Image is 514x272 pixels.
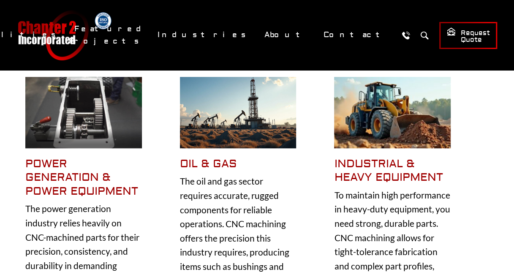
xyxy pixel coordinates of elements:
h5: Power Generation & Power Equipment [25,157,142,199]
a: Request Quote [439,22,497,49]
a: About [259,26,314,44]
a: Call Us [398,27,413,43]
button: Search [416,27,432,43]
a: Contact [318,26,394,44]
span: Request Quote [446,27,490,44]
a: Chapter 2 Incorporated [17,10,89,60]
a: Featured Projects [69,20,148,50]
h5: Oil & Gas [180,157,296,171]
h5: industrial & Heavy Equipment [334,157,451,185]
a: Industries [152,26,255,44]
